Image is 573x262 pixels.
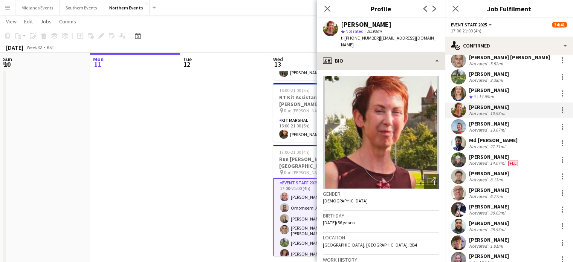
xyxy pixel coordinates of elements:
[469,70,509,77] div: [PERSON_NAME]
[273,145,358,256] app-job-card: 17:00-21:00 (4h)34/41Run [PERSON_NAME][GEOGRAPHIC_DATA] Run [PERSON_NAME][GEOGRAPHIC_DATA]1 RoleE...
[489,177,504,182] div: 8.13mi
[37,17,55,26] a: Jobs
[3,17,20,26] a: View
[451,22,487,28] span: Event Staff 2025
[489,193,504,199] div: 6.77mi
[365,28,383,34] span: 10.93mi
[323,242,417,248] span: [GEOGRAPHIC_DATA], [GEOGRAPHIC_DATA], BB4
[3,56,12,63] span: Sun
[323,76,439,189] img: Crew avatar or photo
[507,160,520,166] div: Crew has different fees then in role
[93,56,104,63] span: Mon
[489,144,507,149] div: 27.71mi
[24,18,33,25] span: Edit
[489,127,507,133] div: 13.67mi
[345,28,364,34] span: Not rated
[469,236,509,243] div: [PERSON_NAME]
[469,227,489,232] div: Not rated
[323,220,355,225] span: [DATE] (56 years)
[469,110,489,116] div: Not rated
[469,243,489,249] div: Not rated
[272,60,283,69] span: 13
[323,198,368,204] span: [DEMOGRAPHIC_DATA]
[469,193,489,199] div: Not rated
[489,110,507,116] div: 10.93mi
[273,83,358,142] app-job-card: 16:00-21:00 (5h)1/1RT Kit Assistant - [PERSON_NAME][GEOGRAPHIC_DATA] Run [PERSON_NAME][GEOGRAPHIC...
[15,0,60,15] button: Midlands Events
[489,61,504,66] div: 5.52mi
[6,18,17,25] span: View
[469,160,489,166] div: Not rated
[469,54,550,61] div: [PERSON_NAME] [PERSON_NAME]
[6,44,23,51] div: [DATE]
[469,153,520,160] div: [PERSON_NAME]
[2,60,12,69] span: 10
[284,108,341,113] span: Run [PERSON_NAME][GEOGRAPHIC_DATA]
[21,17,36,26] a: Edit
[469,61,489,66] div: Not rated
[273,156,358,169] h3: Run [PERSON_NAME][GEOGRAPHIC_DATA]
[469,120,509,127] div: [PERSON_NAME]
[92,60,104,69] span: 11
[469,203,509,210] div: [PERSON_NAME]
[469,210,489,216] div: Not rated
[273,56,283,63] span: Wed
[323,234,439,241] h3: Location
[489,77,504,83] div: 3.38mi
[469,253,509,259] div: [PERSON_NAME]
[489,243,504,249] div: 1.01mi
[279,87,310,93] span: 16:00-21:00 (5h)
[284,170,341,175] span: Run [PERSON_NAME][GEOGRAPHIC_DATA]
[273,116,358,142] app-card-role: Kit Marshal1/116:00-21:00 (5h)[PERSON_NAME]
[47,44,54,50] div: BST
[341,21,391,28] div: [PERSON_NAME]
[552,22,567,28] span: 34/41
[323,212,439,219] h3: Birthday
[341,35,436,47] span: | [EMAIL_ADDRESS][DOMAIN_NAME]
[489,227,507,232] div: 25.93mi
[323,190,439,197] h3: Gender
[60,0,103,15] button: Southern Events
[474,93,476,99] span: 4
[279,149,310,155] span: 17:00-21:00 (4h)
[424,174,439,189] div: Open photos pop-in
[445,37,573,55] div: Confirmed
[469,170,509,177] div: [PERSON_NAME]
[56,17,79,26] a: Comms
[317,4,445,14] h3: Profile
[469,144,489,149] div: Not rated
[40,18,52,25] span: Jobs
[59,18,76,25] span: Comms
[469,177,489,182] div: Not rated
[451,28,567,34] div: 17:00-21:00 (4h)
[273,94,358,107] h3: RT Kit Assistant - [PERSON_NAME][GEOGRAPHIC_DATA]
[469,104,509,110] div: [PERSON_NAME]
[451,22,493,28] button: Event Staff 2025
[489,160,507,166] div: 14.07mi
[508,161,518,166] span: Fee
[341,35,380,41] span: t. [PHONE_NUMBER]
[183,56,192,63] span: Tue
[445,4,573,14] h3: Job Fulfilment
[469,220,509,227] div: [PERSON_NAME]
[469,77,489,83] div: Not rated
[469,137,518,144] div: Md [PERSON_NAME]
[103,0,150,15] button: Northern Events
[182,60,192,69] span: 12
[469,127,489,133] div: Not rated
[489,210,507,216] div: 30.69mi
[317,52,445,70] div: Bio
[469,187,509,193] div: [PERSON_NAME]
[25,44,44,50] span: Week 32
[469,87,509,93] div: [PERSON_NAME]
[477,93,495,100] div: 14.89mi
